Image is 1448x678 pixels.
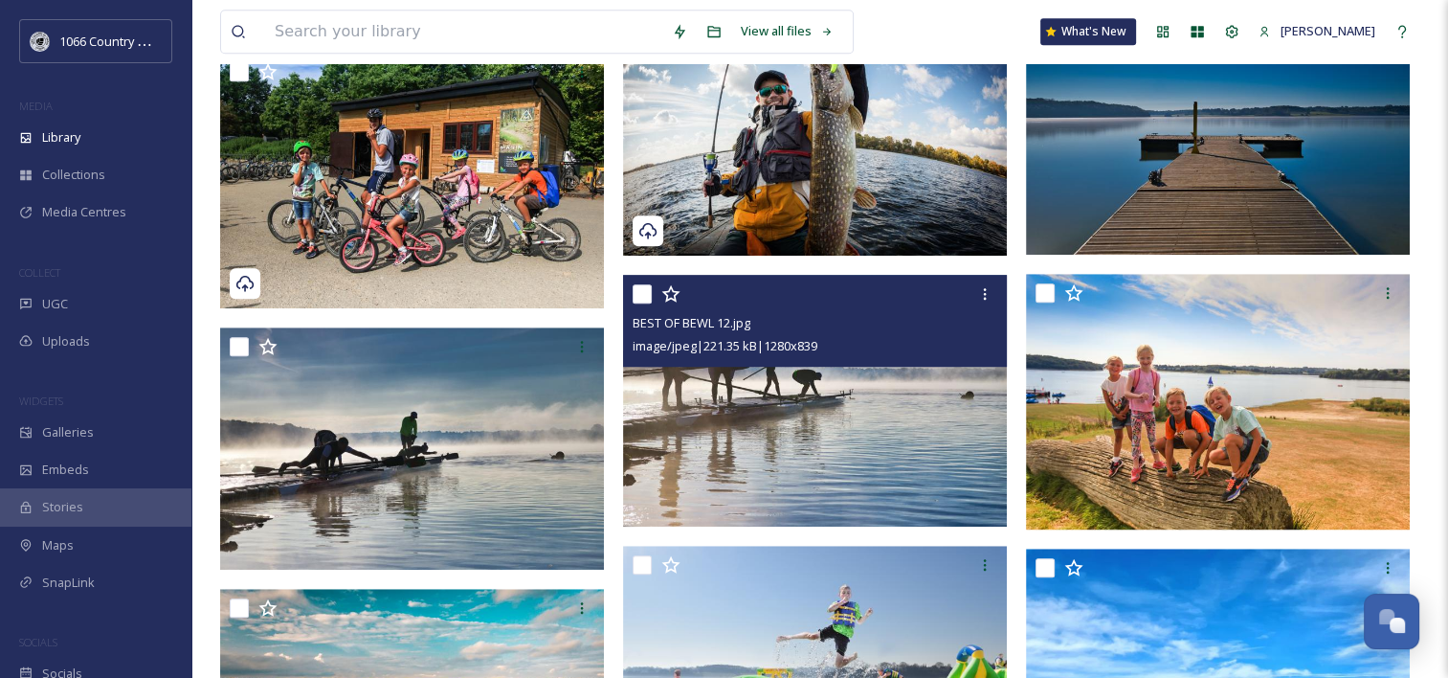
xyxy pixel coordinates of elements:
[623,22,1007,257] img: Fishing.jpg
[265,11,662,53] input: Search your library
[59,32,194,50] span: 1066 Country Marketing
[1026,274,1410,531] img: Bewl 1.jpg
[1040,18,1136,45] a: What's New
[1364,594,1419,649] button: Open Chat
[1281,22,1375,39] span: [PERSON_NAME]
[42,536,74,554] span: Maps
[19,394,63,408] span: WIDGETS
[1249,12,1385,50] a: [PERSON_NAME]
[42,423,94,441] span: Galleries
[42,574,95,592] span: SnapLink
[42,203,126,221] span: Media Centres
[19,635,57,649] span: SOCIALS
[220,328,604,570] img: BEWL 11.jpg
[19,265,60,280] span: COLLECT
[31,32,50,51] img: logo_footerstamp.png
[633,314,750,331] span: BEST OF BEWL 12.jpg
[42,295,68,313] span: UGC
[623,275,1007,527] img: BEST OF BEWL 12.jpg
[633,337,817,354] span: image/jpeg | 221.35 kB | 1280 x 839
[19,99,53,113] span: MEDIA
[42,166,105,184] span: Collections
[731,12,843,50] a: View all files
[42,332,90,350] span: Uploads
[42,498,83,516] span: Stories
[42,461,89,479] span: Embeds
[42,128,80,147] span: Library
[220,53,604,309] img: Bike hire.jpg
